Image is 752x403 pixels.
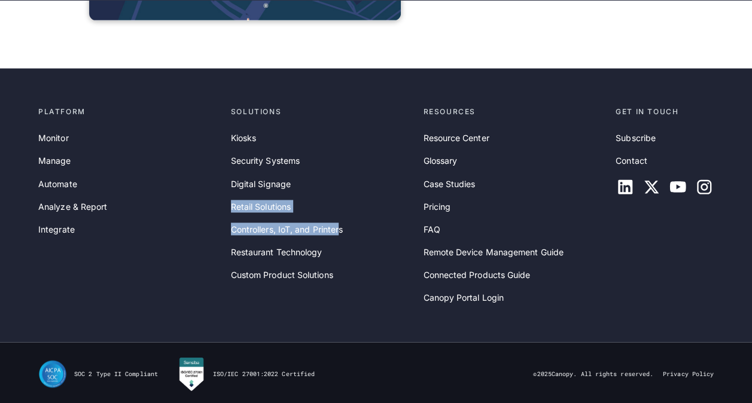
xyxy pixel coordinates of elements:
[231,154,300,167] a: Security Systems
[663,370,714,378] a: Privacy Policy
[423,177,475,190] a: Case Studies
[423,291,504,304] a: Canopy Portal Login
[423,154,457,167] a: Glossary
[231,268,333,281] a: Custom Product Solutions
[616,154,647,167] a: Contact
[423,222,440,236] a: FAQ
[38,154,71,167] a: Manage
[423,245,563,258] a: Remote Device Management Guide
[231,245,322,258] a: Restaurant Technology
[38,359,67,388] img: SOC II Type II Compliance Certification for Canopy Remote Device Management
[231,132,256,145] a: Kiosks
[38,106,221,117] div: Platform
[38,132,69,145] a: Monitor
[38,200,107,213] a: Analyze & Report
[616,106,714,117] div: Get in touch
[38,177,77,190] a: Automate
[231,222,343,236] a: Controllers, IoT, and Printers
[231,200,291,213] a: Retail Solutions
[533,370,653,378] div: © Canopy. All rights reserved.
[38,222,75,236] a: Integrate
[616,132,656,145] a: Subscribe
[423,106,606,117] div: Resources
[213,370,315,378] div: ISO/IEC 27001:2022 Certified
[231,106,414,117] div: Solutions
[177,356,206,391] img: Canopy RMM is Sensiba Certified for ISO/IEC
[74,370,158,378] div: SOC 2 Type II Compliant
[423,132,489,145] a: Resource Center
[423,200,450,213] a: Pricing
[423,268,530,281] a: Connected Products Guide
[231,177,291,190] a: Digital Signage
[537,370,551,377] span: 2025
